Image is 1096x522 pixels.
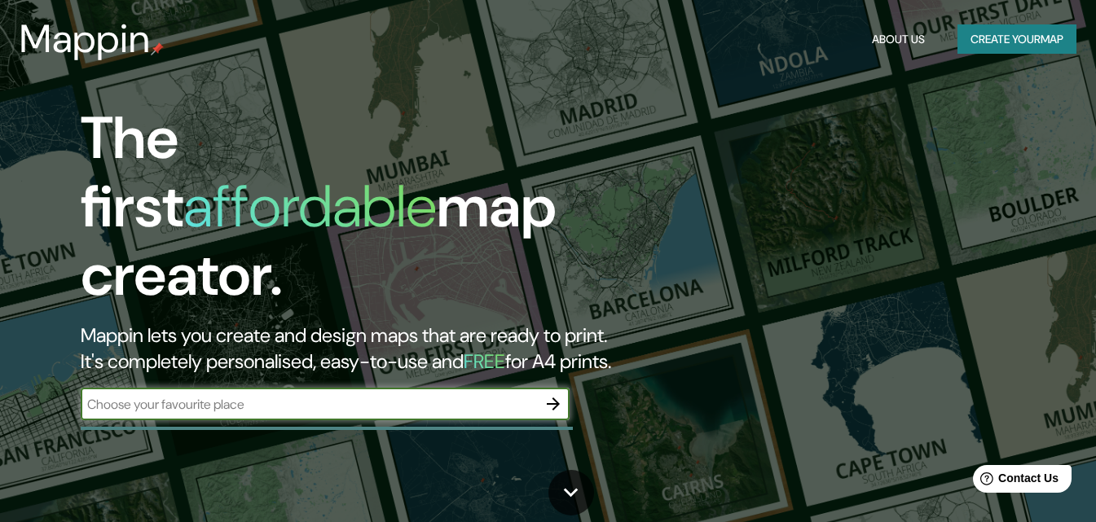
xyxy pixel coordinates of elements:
[957,24,1076,55] button: Create yourmap
[464,349,505,374] h5: FREE
[151,42,164,55] img: mappin-pin
[81,104,629,322] h1: The first map creator.
[81,322,629,375] h2: Mappin lets you create and design maps that are ready to print. It's completely personalised, eas...
[81,395,537,414] input: Choose your favourite place
[183,169,437,244] h1: affordable
[865,24,931,55] button: About Us
[20,16,151,62] h3: Mappin
[951,458,1078,504] iframe: Help widget launcher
